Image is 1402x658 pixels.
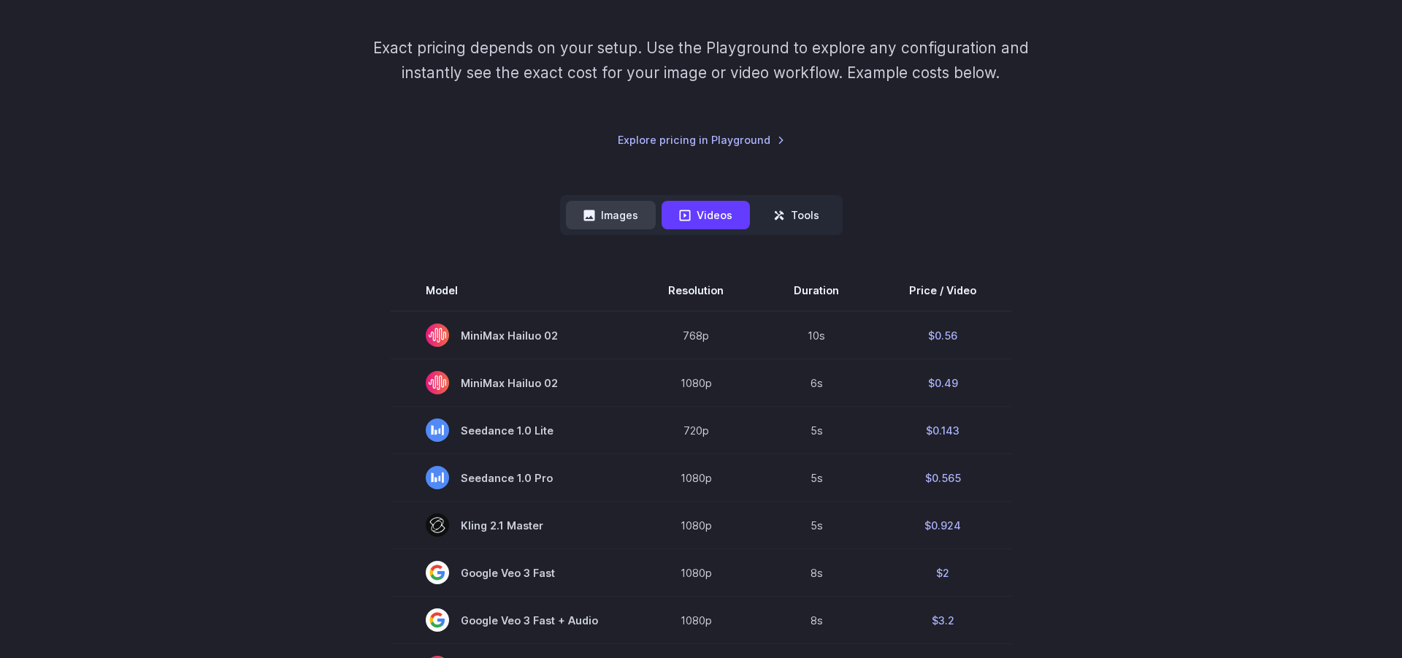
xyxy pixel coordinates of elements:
[426,371,598,394] span: MiniMax Hailuo 02
[426,418,598,442] span: Seedance 1.0 Lite
[633,407,759,454] td: 720p
[874,549,1011,597] td: $2
[618,131,785,148] a: Explore pricing in Playground
[759,311,874,359] td: 10s
[633,311,759,359] td: 768p
[874,597,1011,644] td: $3.2
[759,597,874,644] td: 8s
[391,270,633,311] th: Model
[633,597,759,644] td: 1080p
[874,270,1011,311] th: Price / Video
[759,407,874,454] td: 5s
[426,561,598,584] span: Google Veo 3 Fast
[345,36,1057,85] p: Exact pricing depends on your setup. Use the Playground to explore any configuration and instantl...
[426,513,598,537] span: Kling 2.1 Master
[662,201,750,229] button: Videos
[759,359,874,407] td: 6s
[633,359,759,407] td: 1080p
[426,608,598,632] span: Google Veo 3 Fast + Audio
[426,324,598,347] span: MiniMax Hailuo 02
[874,454,1011,502] td: $0.565
[756,201,837,229] button: Tools
[633,454,759,502] td: 1080p
[874,359,1011,407] td: $0.49
[759,549,874,597] td: 8s
[633,270,759,311] th: Resolution
[759,270,874,311] th: Duration
[874,502,1011,549] td: $0.924
[874,311,1011,359] td: $0.56
[759,502,874,549] td: 5s
[426,466,598,489] span: Seedance 1.0 Pro
[633,549,759,597] td: 1080p
[874,407,1011,454] td: $0.143
[633,502,759,549] td: 1080p
[566,201,656,229] button: Images
[759,454,874,502] td: 5s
